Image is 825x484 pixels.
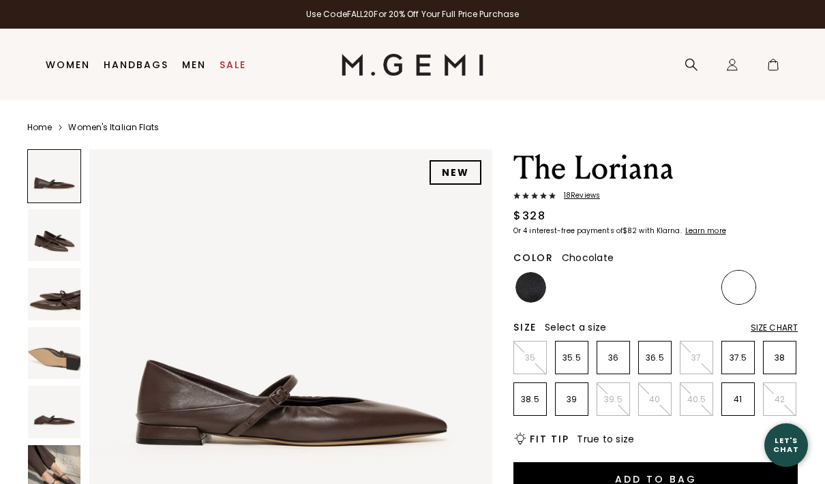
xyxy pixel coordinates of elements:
[765,272,796,303] img: Navy
[764,436,808,453] div: Let's Chat
[577,432,634,446] span: True to size
[722,394,754,405] p: 41
[513,149,798,187] h1: The Loriana
[557,272,588,303] img: Light Tan
[515,272,546,303] img: Black
[28,327,80,380] img: The Loriana
[597,394,629,405] p: 39.5
[513,252,554,263] h2: Color
[597,352,629,363] p: 36
[640,272,671,303] img: Gunmetal
[513,208,545,224] div: $328
[685,226,726,236] klarna-placement-style-cta: Learn more
[751,322,798,333] div: Size Chart
[220,59,246,70] a: Sale
[104,59,168,70] a: Handbags
[639,226,683,236] klarna-placement-style-body: with Klarna
[46,59,90,70] a: Women
[764,394,796,405] p: 42
[682,272,712,303] img: Leopard
[722,352,754,363] p: 37.5
[684,227,726,235] a: Learn more
[764,352,796,363] p: 38
[545,320,606,334] span: Select a size
[28,268,80,320] img: The Loriana
[513,322,537,333] h2: Size
[182,59,206,70] a: Men
[723,272,754,303] img: Chocolate
[28,386,80,438] img: The Loriana
[639,394,671,405] p: 40
[556,394,588,405] p: 39
[514,352,546,363] p: 35
[680,352,712,363] p: 37
[556,352,588,363] p: 35.5
[430,160,481,185] div: NEW
[622,226,637,236] klarna-placement-style-amount: $82
[562,251,614,264] span: Chocolate
[28,209,80,262] img: The Loriana
[347,8,374,20] strong: FALL20
[513,226,622,236] klarna-placement-style-body: Or 4 interest-free payments of
[513,192,798,202] a: 18Reviews
[68,122,159,133] a: Women's Italian Flats
[27,122,52,133] a: Home
[680,394,712,405] p: 40.5
[639,352,671,363] p: 36.5
[514,394,546,405] p: 38.5
[342,54,484,76] img: M.Gemi
[556,192,600,200] span: 18 Review s
[599,272,629,303] img: Dark Red
[530,434,569,444] h2: Fit Tip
